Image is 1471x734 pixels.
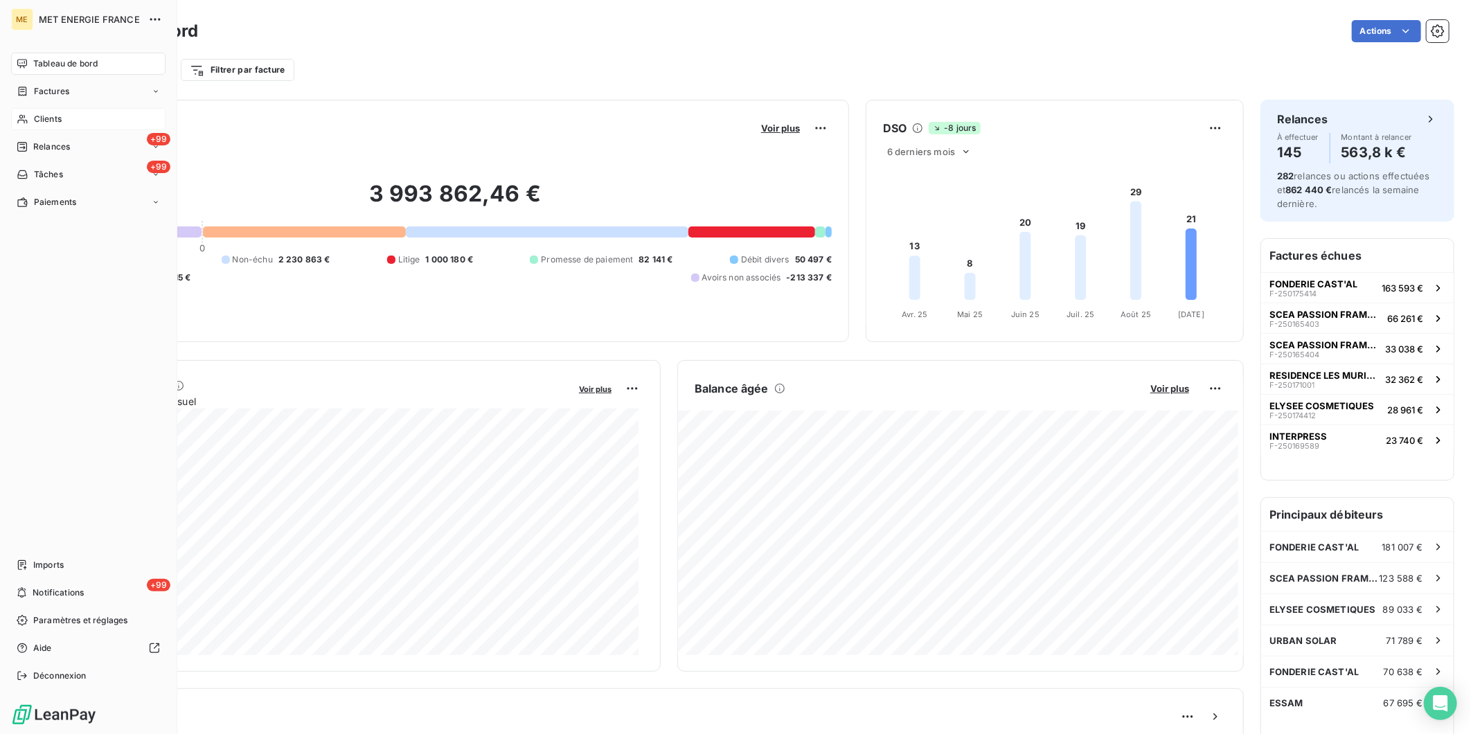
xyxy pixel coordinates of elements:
span: -8 jours [929,122,980,134]
tspan: Août 25 [1121,310,1151,319]
span: 71 789 € [1387,635,1423,646]
span: 28 961 € [1387,404,1423,415]
span: F-250165404 [1269,350,1319,359]
span: 66 261 € [1387,313,1423,324]
h6: DSO [883,120,907,136]
button: FONDERIE CAST'ALF-250175414163 593 € [1261,272,1454,303]
span: Imports [33,559,64,571]
button: RESIDENCE LES MURIERSF-25017100132 362 € [1261,364,1454,394]
span: F-250171001 [1269,381,1314,389]
button: SCEA PASSION FRAMBOISESF-25016540366 261 € [1261,303,1454,333]
span: 33 038 € [1385,343,1423,355]
span: MET ENERGIE FRANCE [39,14,140,25]
span: Aide [33,642,52,654]
span: Clients [34,113,62,125]
span: Voir plus [1150,383,1189,394]
span: +99 [147,161,170,173]
h2: 3 993 862,46 € [78,180,832,222]
span: SCEA PASSION FRAMBOISES [1269,573,1380,584]
span: 282 [1277,170,1294,181]
span: SCEA PASSION FRAMBOISES [1269,339,1380,350]
span: 2 230 863 € [278,253,330,266]
span: Chiffre d'affaires mensuel [78,394,569,409]
span: Avoirs non associés [702,271,781,284]
tspan: [DATE] [1178,310,1204,319]
div: Open Intercom Messenger [1424,687,1457,720]
span: Voir plus [761,123,800,134]
h4: 145 [1277,141,1319,163]
span: Non-échu [233,253,273,266]
span: Débit divers [741,253,790,266]
tspan: Mai 25 [957,310,983,319]
span: FONDERIE CAST'AL [1269,666,1359,677]
span: FONDERIE CAST'AL [1269,541,1359,553]
span: 181 007 € [1382,541,1423,553]
span: F-250175414 [1269,289,1317,298]
span: 23 740 € [1386,435,1423,446]
span: relances ou actions effectuées et relancés la semaine dernière. [1277,170,1430,209]
span: 163 593 € [1382,283,1423,294]
button: Actions [1352,20,1421,42]
span: URBAN SOLAR [1269,635,1337,646]
span: Factures [34,85,69,98]
span: 1 000 180 € [426,253,474,266]
span: Paiements [34,196,76,208]
a: Aide [11,637,166,659]
button: INTERPRESSF-25016958923 740 € [1261,424,1454,455]
span: 32 362 € [1385,374,1423,385]
button: Voir plus [575,382,616,395]
span: +99 [147,579,170,591]
span: F-250165403 [1269,320,1319,328]
span: ELYSEE COSMETIQUES [1269,400,1374,411]
span: Promesse de paiement [541,253,633,266]
tspan: Juin 25 [1011,310,1040,319]
span: ESSAM [1269,697,1303,708]
span: Litige [398,253,420,266]
span: Relances [33,141,70,153]
span: F-250169589 [1269,442,1319,450]
span: 67 695 € [1384,697,1423,708]
h6: Factures échues [1261,239,1454,272]
tspan: Avr. 25 [902,310,927,319]
tspan: Juil. 25 [1067,310,1094,319]
span: 6 derniers mois [887,146,955,157]
span: 0 [199,242,205,253]
span: 70 638 € [1384,666,1423,677]
span: Notifications [33,587,84,599]
h4: 563,8 k € [1341,141,1412,163]
span: RESIDENCE LES MURIERS [1269,370,1380,381]
img: Logo LeanPay [11,704,97,726]
span: SCEA PASSION FRAMBOISES [1269,309,1382,320]
span: Déconnexion [33,670,87,682]
h6: Balance âgée [695,380,769,397]
div: ME [11,8,33,30]
span: Paramètres et réglages [33,614,127,627]
span: 89 033 € [1383,604,1423,615]
span: FONDERIE CAST'AL [1269,278,1357,289]
span: Voir plus [579,384,612,394]
span: 82 141 € [639,253,672,266]
h6: Relances [1277,111,1328,127]
button: SCEA PASSION FRAMBOISESF-25016540433 038 € [1261,333,1454,364]
h6: Principaux débiteurs [1261,498,1454,531]
span: -213 337 € [787,271,832,284]
span: Montant à relancer [1341,133,1412,141]
span: 123 588 € [1380,573,1423,584]
span: À effectuer [1277,133,1319,141]
button: Filtrer par facture [181,59,294,81]
span: INTERPRESS [1269,431,1327,442]
button: ELYSEE COSMETIQUESF-25017441228 961 € [1261,394,1454,424]
span: +99 [147,133,170,145]
span: Tâches [34,168,63,181]
button: Voir plus [1146,382,1193,395]
span: F-250174412 [1269,411,1316,420]
span: Tableau de bord [33,57,98,70]
span: ELYSEE COSMETIQUES [1269,604,1376,615]
span: 862 440 € [1285,184,1332,195]
button: Voir plus [757,122,804,134]
span: 50 497 € [795,253,832,266]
